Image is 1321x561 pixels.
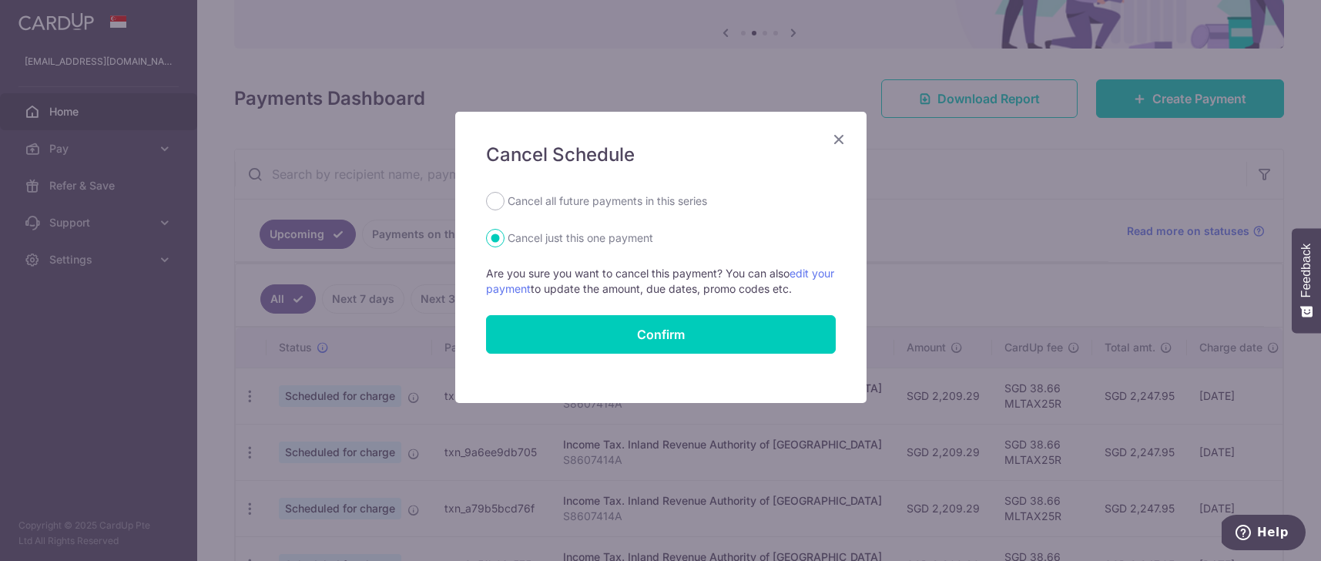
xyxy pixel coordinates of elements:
button: Confirm [486,315,836,354]
button: Close [830,130,848,149]
span: Feedback [1299,244,1313,297]
iframe: Opens a widget where you can find more information [1222,515,1306,553]
button: Feedback - Show survey [1292,228,1321,333]
h5: Cancel Schedule [486,143,836,167]
label: Cancel all future payments in this series [508,192,707,210]
label: Cancel just this one payment [508,229,653,247]
p: Are you sure you want to cancel this payment? You can also to update the amount, due dates, promo... [486,266,836,297]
